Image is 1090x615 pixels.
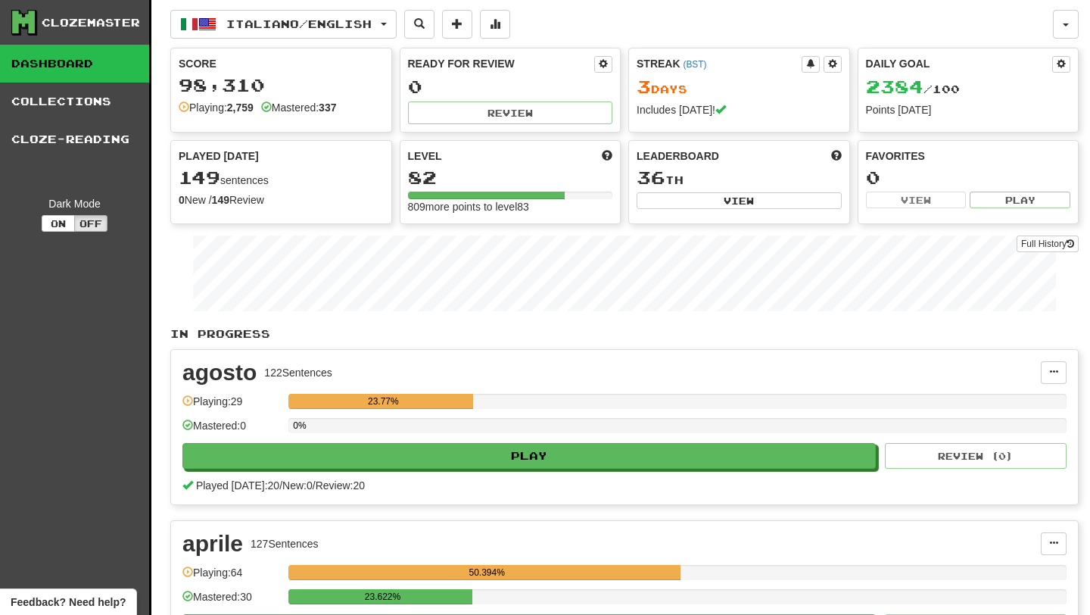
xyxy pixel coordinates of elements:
[637,56,802,71] div: Streak
[196,479,279,492] span: Played [DATE]: 20
[179,148,259,164] span: Played [DATE]
[212,194,229,206] strong: 149
[408,168,613,187] div: 82
[179,100,254,115] div: Playing:
[179,192,384,208] div: New / Review
[637,102,842,117] div: Includes [DATE]!
[293,589,472,604] div: 23.622%
[637,148,719,164] span: Leaderboard
[226,17,372,30] span: Italiano / English
[683,59,706,70] a: (BST)
[866,148,1071,164] div: Favorites
[182,589,281,614] div: Mastered: 30
[831,148,842,164] span: This week in points, UTC
[408,56,595,71] div: Ready for Review
[42,15,140,30] div: Clozemaster
[182,565,281,590] div: Playing: 64
[279,479,282,492] span: /
[1017,236,1079,252] a: Full History
[637,167,665,188] span: 36
[480,10,510,39] button: More stats
[866,56,1053,73] div: Daily Goal
[866,102,1071,117] div: Points [DATE]
[182,418,281,443] div: Mastered: 0
[408,199,613,214] div: 809 more points to level 83
[179,56,384,71] div: Score
[637,168,842,188] div: th
[866,76,923,97] span: 2384
[182,394,281,419] div: Playing: 29
[179,76,384,95] div: 98,310
[885,443,1067,469] button: Review (0)
[970,192,1070,208] button: Play
[251,536,319,551] div: 127 Sentences
[170,10,397,39] button: Italiano/English
[408,101,613,124] button: Review
[282,479,313,492] span: New: 0
[42,215,75,232] button: On
[637,77,842,97] div: Day s
[264,365,332,380] div: 122 Sentences
[316,479,365,492] span: Review: 20
[637,76,651,97] span: 3
[293,394,473,409] div: 23.77%
[11,196,138,211] div: Dark Mode
[442,10,472,39] button: Add sentence to collection
[293,565,680,580] div: 50.394%
[404,10,434,39] button: Search sentences
[319,101,336,114] strong: 337
[11,595,126,610] span: Open feedback widget
[182,361,257,384] div: agosto
[179,167,220,188] span: 149
[408,148,442,164] span: Level
[179,168,384,188] div: sentences
[261,100,337,115] div: Mastered:
[866,83,960,95] span: / 100
[866,192,967,208] button: View
[637,192,842,209] button: View
[227,101,254,114] strong: 2,759
[182,532,243,555] div: aprile
[170,326,1079,342] p: In Progress
[602,148,612,164] span: Score more points to level up
[74,215,107,232] button: Off
[182,443,876,469] button: Play
[408,77,613,96] div: 0
[179,194,185,206] strong: 0
[866,168,1071,187] div: 0
[313,479,316,492] span: /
